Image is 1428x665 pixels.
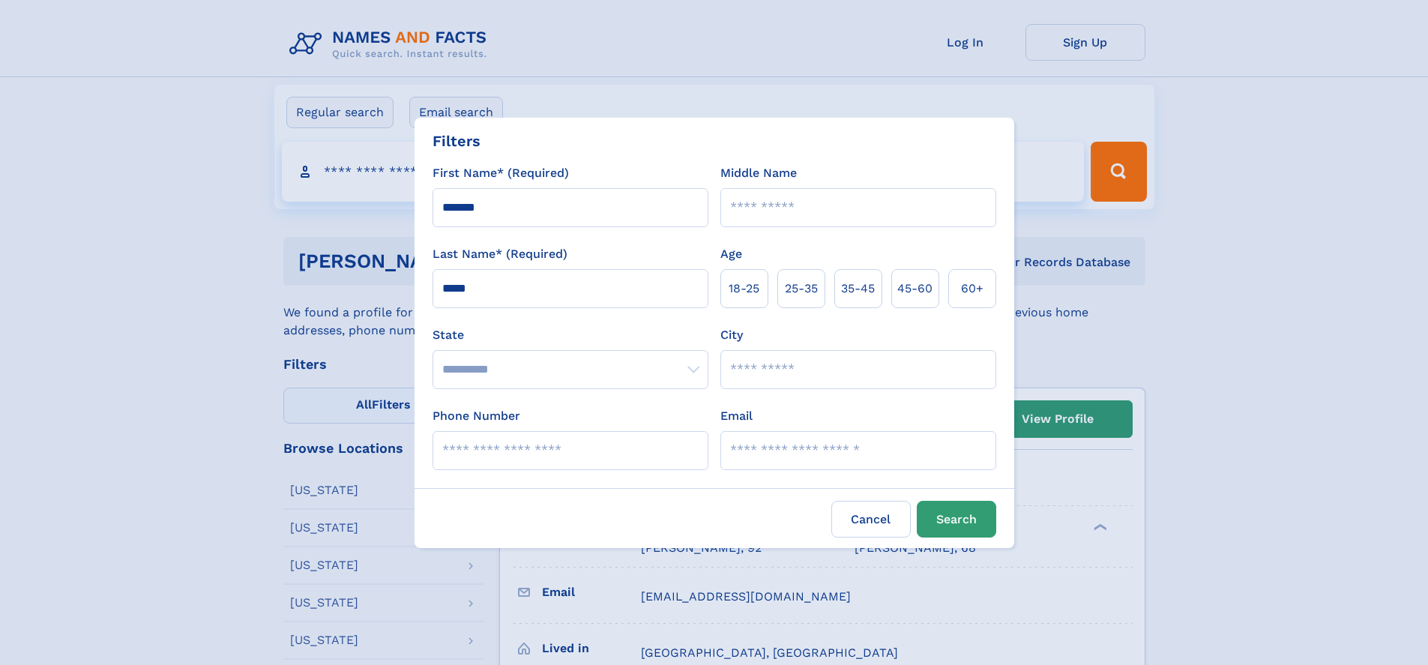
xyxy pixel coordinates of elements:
[729,280,759,298] span: 18‑25
[433,164,569,182] label: First Name* (Required)
[785,280,818,298] span: 25‑35
[433,407,520,425] label: Phone Number
[831,501,911,538] label: Cancel
[720,164,797,182] label: Middle Name
[433,130,480,152] div: Filters
[841,280,875,298] span: 35‑45
[433,326,708,344] label: State
[961,280,983,298] span: 60+
[433,245,567,263] label: Last Name* (Required)
[917,501,996,538] button: Search
[720,407,753,425] label: Email
[897,280,933,298] span: 45‑60
[720,326,743,344] label: City
[720,245,742,263] label: Age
